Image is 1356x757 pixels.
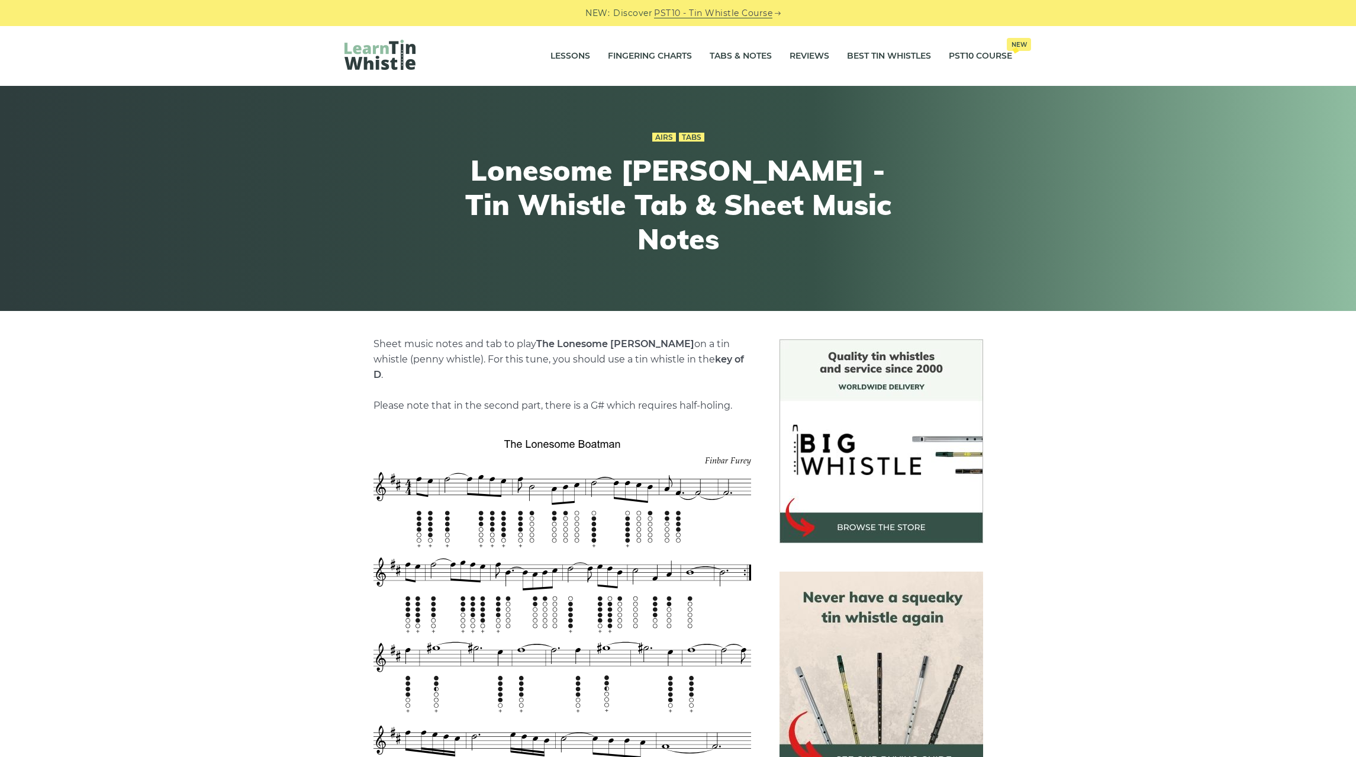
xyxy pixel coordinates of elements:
[949,41,1012,71] a: PST10 CourseNew
[847,41,931,71] a: Best Tin Whistles
[460,153,896,256] h1: Lonesome [PERSON_NAME] - Tin Whistle Tab & Sheet Music Notes
[1007,38,1031,51] span: New
[608,41,692,71] a: Fingering Charts
[550,41,590,71] a: Lessons
[710,41,772,71] a: Tabs & Notes
[790,41,829,71] a: Reviews
[373,336,751,413] p: Sheet music notes and tab to play on a tin whistle (penny whistle). For this tune, you should use...
[652,133,676,142] a: Airs
[344,40,416,70] img: LearnTinWhistle.com
[780,339,983,543] img: BigWhistle Tin Whistle Store
[679,133,704,142] a: Tabs
[536,338,694,349] strong: The Lonesome [PERSON_NAME]
[373,354,744,380] strong: key of D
